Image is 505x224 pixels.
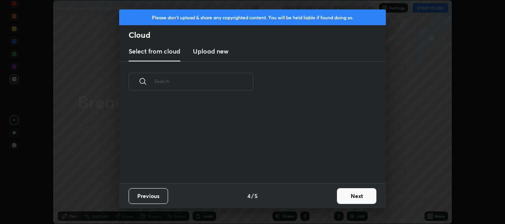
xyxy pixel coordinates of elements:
h3: Select from cloud [129,46,180,56]
button: Next [337,188,376,204]
h4: 4 [247,192,251,200]
h4: / [251,192,254,200]
h2: Cloud [129,30,386,40]
input: Search [154,65,253,98]
div: Please don't upload & share any copyrighted content. You will be held liable if found doing so. [119,9,386,25]
h4: 5 [254,192,258,200]
h3: Upload new [193,46,228,56]
button: Previous [129,188,168,204]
